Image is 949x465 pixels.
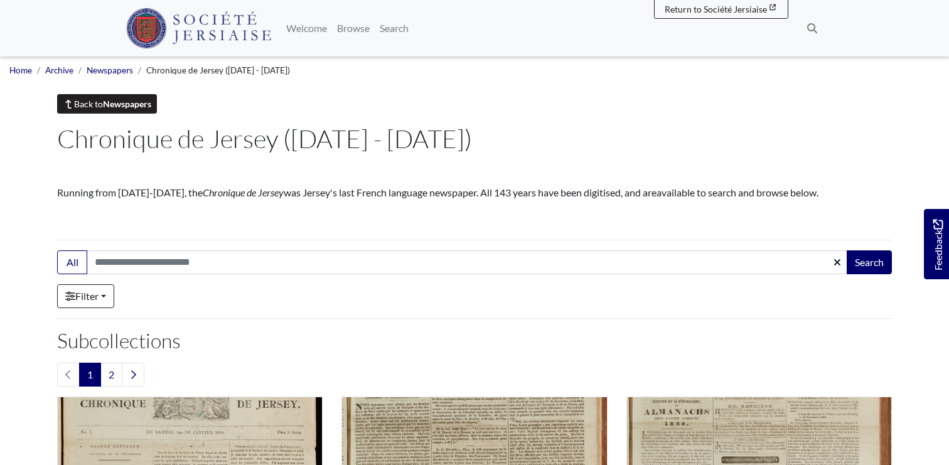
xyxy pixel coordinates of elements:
[57,363,892,387] nav: pagination
[57,284,114,308] a: Filter
[103,99,151,109] strong: Newspapers
[9,65,32,75] a: Home
[100,363,122,387] a: Goto page 2
[924,209,949,279] a: Would you like to provide feedback?
[57,363,80,387] li: Previous page
[146,65,290,75] span: Chronique de Jersey ([DATE] - [DATE])
[281,16,332,41] a: Welcome
[126,8,271,48] img: Société Jersiaise
[45,65,73,75] a: Archive
[122,363,144,387] a: Next page
[87,250,848,274] input: Search this collection...
[930,220,945,270] span: Feedback
[847,250,892,274] button: Search
[87,65,133,75] a: Newspapers
[375,16,414,41] a: Search
[332,16,375,41] a: Browse
[57,124,892,154] h1: Chronique de Jersey ([DATE] - [DATE])
[57,185,892,200] p: Running from [DATE]-[DATE], the was Jersey's last French language newspaper. All 143 years have b...
[57,94,157,114] a: Back toNewspapers
[57,329,892,353] h2: Subcollections
[203,186,284,198] em: Chronique de Jersey
[79,363,101,387] span: Goto page 1
[57,250,87,274] button: All
[126,5,271,51] a: Société Jersiaise logo
[665,4,767,14] span: Return to Société Jersiaise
